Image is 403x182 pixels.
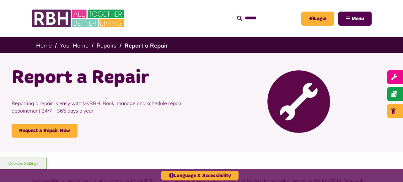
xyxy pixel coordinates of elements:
a: Home [36,42,52,49]
a: Repairs [97,42,116,49]
img: RBH [31,6,126,31]
a: Report a Repair [125,42,168,49]
h1: Report a Repair [12,66,197,90]
span: Menu [352,16,364,21]
img: Report Repair [267,70,330,133]
a: Your Home [60,42,89,49]
button: Language & Accessibility [161,171,239,180]
a: Request a Repair Now [12,124,78,138]
a: MyRBH [301,12,334,26]
p: Reporting a repair is easy with MyRBH. Book, manage and schedule repair appointment 24/7 - 365 da... [12,90,197,124]
button: Navigation [338,12,372,26]
iframe: Netcall Web Assistant for live chat [375,154,403,182]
